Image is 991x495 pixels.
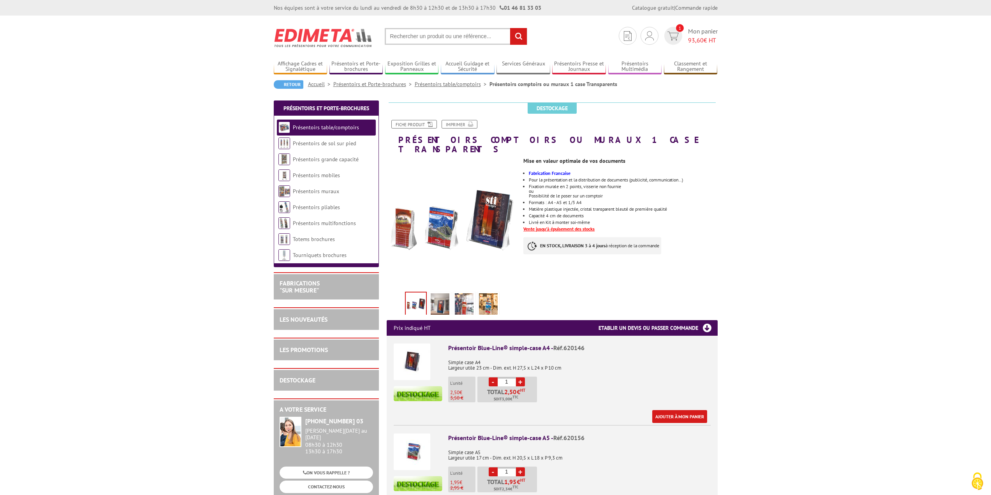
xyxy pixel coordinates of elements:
p: 2,95 € [450,485,475,491]
div: ou [529,189,717,194]
a: Présentoirs muraux [293,188,339,195]
sup: HT [520,388,525,393]
a: Imprimer [442,120,477,129]
p: € [450,390,475,395]
span: € [517,479,520,485]
sup: HT [520,477,525,483]
a: Présentoirs grande capacité [293,156,359,163]
img: Présentoirs table/comptoirs [278,122,290,133]
p: Prix indiqué HT [394,320,431,336]
a: Tourniquets brochures [293,252,347,259]
a: Commande rapide [675,4,718,11]
a: Accueil [308,81,333,88]
img: Présentoir Blue-Line® simple-case A4 [394,344,430,380]
a: - [489,467,498,476]
a: CONTACTEZ-NOUS [280,481,373,493]
a: Présentoirs de sol sur pied [293,140,356,147]
h3: Etablir un devis ou passer commande [598,320,718,336]
a: Catalogue gratuit [632,4,674,11]
div: | [632,4,718,12]
span: € [517,389,520,395]
li: Présentoirs comptoirs ou muraux 1 case Transparents [489,80,617,88]
a: Présentoirs et Porte-brochures [283,105,369,112]
p: 3,50 € [450,395,475,401]
a: FABRICATIONS"Sur Mesure" [280,279,320,294]
span: € HT [688,36,718,45]
a: Présentoirs Presse et Journaux [552,60,606,73]
p: Total [479,389,537,402]
h2: A votre service [280,406,373,413]
a: ON VOUS RAPPELLE ? [280,467,373,479]
p: Simple case A4 Largeur utile 23 cm - Dim. ext. H 27,5 x L 24 x P 10 cm [448,354,711,371]
span: Destockage [528,103,577,114]
span: 2,34 [502,486,510,492]
a: LES NOUVEAUTÉS [280,315,327,323]
span: 2,50 [450,389,459,396]
a: Présentoirs mobiles [293,172,340,179]
a: DESTOCKAGE [280,376,315,384]
strong: Mise en valeur optimale de vos documents [523,157,625,164]
img: Présentoirs pliables [278,201,290,213]
div: Fixation murale en 2 points, visserie non fournie [529,184,717,189]
span: Réf.620156 [553,434,584,442]
a: Présentoirs table/comptoirs [415,81,489,88]
div: Présentoir Blue-Line® simple-case A5 - [448,433,711,442]
span: Réf.620146 [553,344,584,352]
li: Pour la présentation et la distribution de documents (publicité, communication…) [529,178,717,182]
input: Rechercher un produit ou une référence... [385,28,527,45]
li: Livré en Kit à monter soi-même [529,220,717,225]
img: Présentoirs muraux [278,185,290,197]
div: 08h30 à 12h30 13h30 à 17h30 [305,428,373,454]
span: Mon panier [688,27,718,45]
u: Vente jusqu'à épuisement des stocks [523,226,595,232]
a: Affichage Cadres et Signalétique [274,60,327,73]
img: Cookies (fenêtre modale) [968,472,987,491]
span: 1,95 [504,479,517,485]
img: Totems brochures [278,233,290,245]
img: presentoirs_muraux_ou_comptoirs_simple_case_transparents_620146_mise_en_situation.jpg [431,293,449,317]
span: 2,50 [504,389,517,395]
div: [PERSON_NAME][DATE] au [DATE] [305,428,373,441]
span: 3,00 [502,396,510,402]
img: 620166_presentoir_blue-line_1-3a4.jpg [455,293,473,317]
sup: TTC [512,395,518,399]
a: Présentoirs pliables [293,204,340,211]
a: LES PROMOTIONS [280,346,328,354]
img: Présentoirs multifonctions [278,217,290,229]
a: Totems brochures [293,236,335,243]
sup: TTC [512,485,518,489]
li: Matière plastique injectée, cristal transparent bleuté de première qualité [529,207,717,211]
img: Tourniquets brochures [278,249,290,261]
a: Accueil Guidage et Sécurité [441,60,495,73]
img: destockage [394,476,442,491]
img: Présentoirs grande capacité [278,153,290,165]
p: € [450,480,475,485]
font: Fabrication Francaise [529,170,570,176]
span: 93,60 [688,36,704,44]
li: Capacité 4 cm de documents [529,213,717,218]
a: Fiche produit [391,120,437,129]
img: devis rapide [645,31,654,41]
img: Présentoirs mobiles [278,169,290,181]
img: Présentoir Blue-Line® simple-case A5 [394,433,430,470]
img: 620156_presentoir_blue-line_a5.jpg [479,293,498,317]
img: Edimeta [274,23,373,52]
img: destockage [394,386,442,401]
span: 1,95 [450,479,459,486]
img: devis rapide [624,31,632,41]
span: 1 [676,24,684,32]
a: Présentoirs multifonctions [293,220,356,227]
span: Soit € [494,396,518,402]
p: à réception de la commande [523,237,661,254]
a: Services Généraux [496,60,550,73]
strong: EN STOCK, LIVRAISON 3 à 4 jours [540,243,606,248]
img: widget-service.jpg [280,417,301,447]
div: Possibilité de le poser sur un comptoir [529,194,717,198]
div: Présentoir Blue-Line® simple-case A4 - [448,344,711,352]
p: Simple case A5 Largeur utile 17 cm - Dim. ext. H 20,5 x L 18 x P 9,3 cm [448,444,711,461]
span: Soit € [494,486,518,492]
button: Cookies (fenêtre modale) [964,469,991,495]
a: Présentoirs Multimédia [608,60,662,73]
a: devis rapide 1 Mon panier 93,60€ HT [662,27,718,45]
div: Nos équipes sont à votre service du lundi au vendredi de 8h30 à 12h30 et de 13h30 à 17h30 [274,4,541,12]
